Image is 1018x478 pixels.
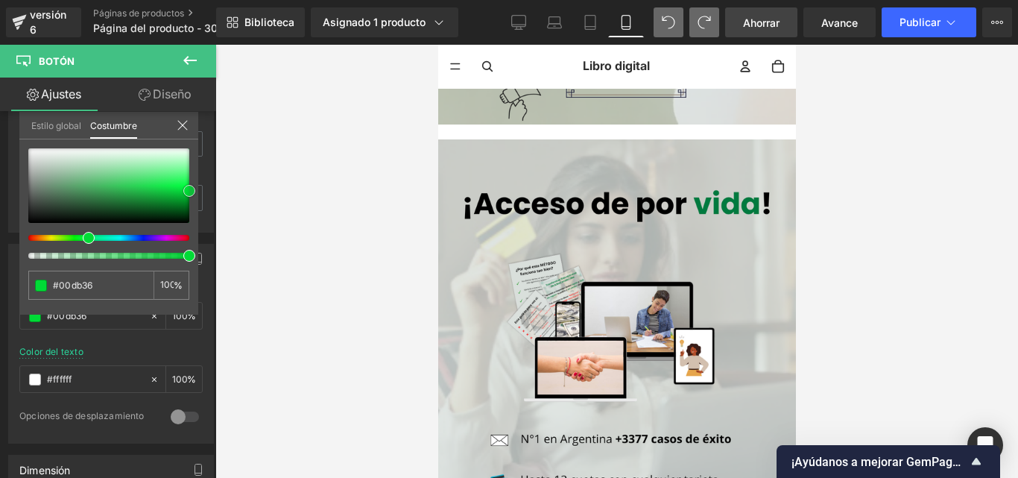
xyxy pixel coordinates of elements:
[244,16,294,28] font: Biblioteca
[572,7,608,37] a: Tableta
[791,453,985,471] button: Mostrar encuesta - ¡Ayúdanos a mejorar GemPages!
[90,120,137,131] font: Costumbre
[33,5,66,38] button: Abrir búsqueda
[111,78,219,111] a: Diseño
[608,7,644,37] a: Móvil
[821,16,858,29] font: Avance
[791,455,968,469] font: ¡Ayúdanos a mejorar GemPages!
[153,87,192,101] font: Diseño
[39,55,75,67] font: Botón
[31,120,81,131] font: Estilo global
[323,16,426,28] font: Asignado 1 producto
[174,280,183,291] font: %
[803,7,876,37] a: Avance
[53,277,148,293] input: Color
[93,7,265,19] a: Páginas de productos
[967,427,1003,463] div: Abrir Intercom Messenger
[93,7,184,19] font: Páginas de productos
[501,7,537,37] a: De oficina
[323,5,356,38] button: Abrir carrito Total de artículos en el carrito: 0
[743,16,780,29] font: Ahorrar
[145,13,212,28] font: Libro digital
[654,7,683,37] button: Deshacer
[216,7,305,37] a: Nueva Biblioteca
[93,22,342,34] font: Página del producto - 30 de septiembre, 00:16:54
[982,7,1012,37] button: Más
[41,87,81,101] font: Ajustes
[6,7,81,37] a: versión 6
[30,8,66,36] font: versión 6
[900,16,940,28] font: Publicar
[291,5,323,38] button: abrir menú de cuenta
[882,7,976,37] button: Publicar
[537,7,572,37] a: Computadora portátil
[689,7,719,37] button: Rehacer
